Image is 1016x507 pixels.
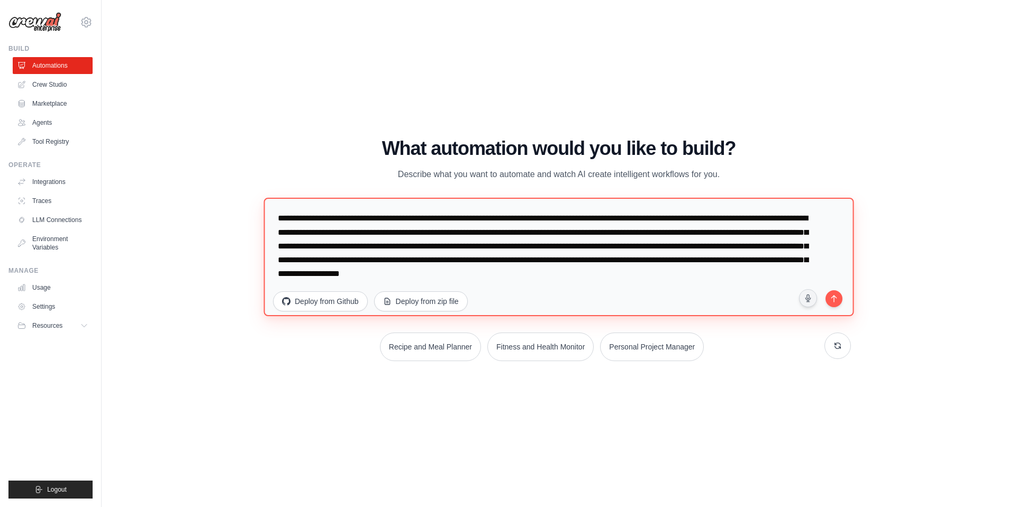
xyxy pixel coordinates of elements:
[47,485,67,494] span: Logout
[13,192,93,209] a: Traces
[8,44,93,53] div: Build
[13,57,93,74] a: Automations
[273,291,368,311] button: Deploy from Github
[13,231,93,256] a: Environment Variables
[8,161,93,169] div: Operate
[13,114,93,131] a: Agents
[600,333,704,361] button: Personal Project Manager
[963,456,1016,507] iframe: Chat Widget
[13,95,93,112] a: Marketplace
[381,168,737,181] p: Describe what you want to automate and watch AI create intelligent workflows for you.
[8,12,61,32] img: Logo
[13,298,93,315] a: Settings
[8,266,93,275] div: Manage
[13,173,93,190] a: Integrations
[374,291,468,311] button: Deploy from zip file
[487,333,594,361] button: Fitness and Health Monitor
[13,133,93,150] a: Tool Registry
[13,279,93,296] a: Usage
[13,317,93,334] button: Resources
[13,76,93,93] a: Crew Studio
[13,211,93,228] a: LLM Connections
[380,333,481,361] button: Recipe and Meal Planner
[267,138,851,159] h1: What automation would you like to build?
[32,321,62,330] span: Resources
[8,481,93,499] button: Logout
